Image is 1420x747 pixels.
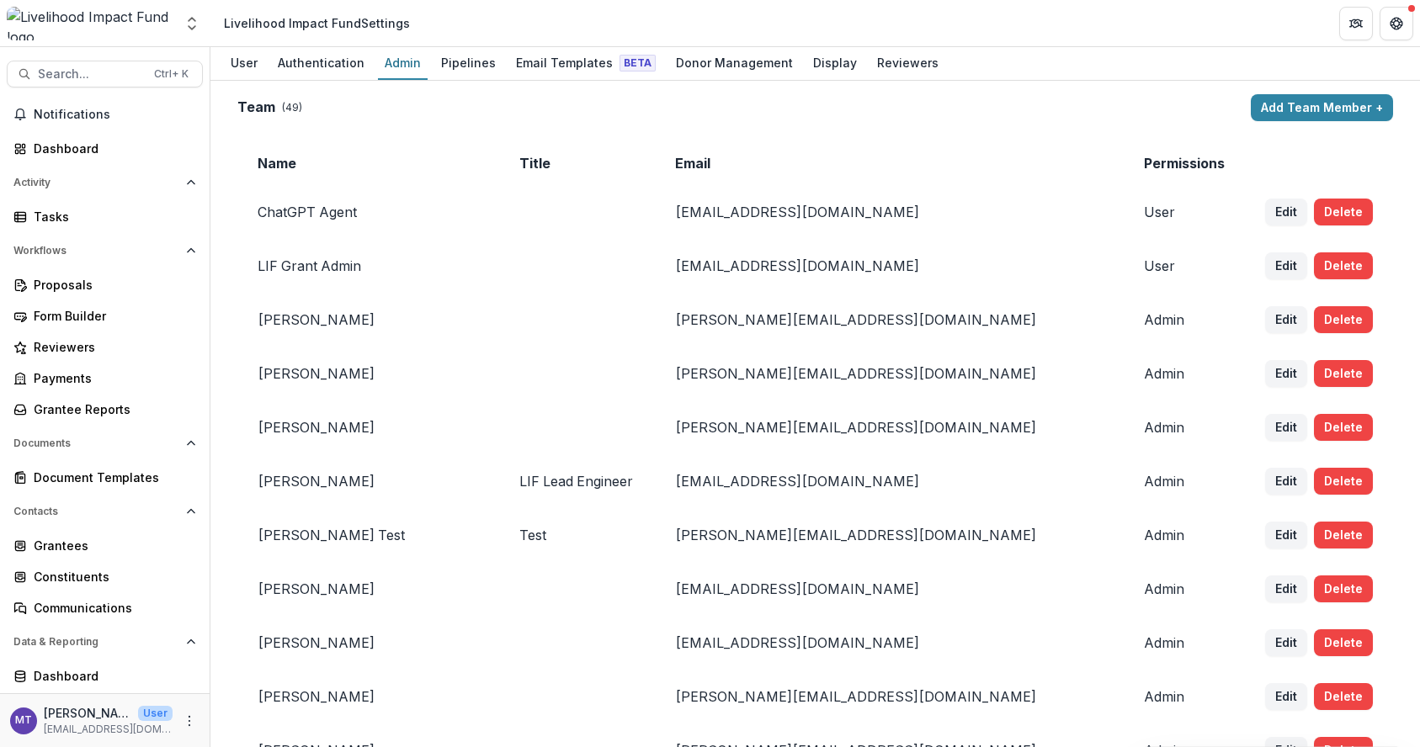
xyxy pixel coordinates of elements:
[655,616,1124,670] td: [EMAIL_ADDRESS][DOMAIN_NAME]
[34,568,189,585] div: Constituents
[509,50,662,75] div: Email Templates
[217,11,417,35] nav: breadcrumb
[1265,522,1307,548] button: Edit
[34,469,189,486] div: Document Templates
[499,454,655,508] td: LIF Lead Engineer
[1124,454,1245,508] td: Admin
[1265,252,1307,279] button: Edit
[1380,7,1413,40] button: Get Help
[224,14,410,32] div: Livelihood Impact Fund Settings
[7,271,203,299] a: Proposals
[13,245,179,257] span: Workflows
[1265,414,1307,441] button: Edit
[237,141,499,185] td: Name
[34,208,189,225] div: Tasks
[655,670,1124,723] td: [PERSON_NAME][EMAIL_ADDRESS][DOMAIN_NAME]
[34,307,189,325] div: Form Builder
[1124,293,1245,347] td: Admin
[44,722,173,737] p: [EMAIL_ADDRESS][DOMAIN_NAME]
[237,99,275,115] h2: Team
[7,498,203,525] button: Open Contacts
[224,50,264,75] div: User
[870,50,945,75] div: Reviewers
[434,47,503,80] a: Pipelines
[271,50,371,75] div: Authentication
[7,302,203,330] a: Form Builder
[1124,185,1245,239] td: User
[180,7,204,40] button: Open entity switcher
[1314,575,1373,602] button: Delete
[1124,670,1245,723] td: Admin
[1265,199,1307,225] button: Edit
[7,203,203,230] a: Tasks
[1314,468,1373,495] button: Delete
[34,599,189,617] div: Communications
[655,141,1124,185] td: Email
[7,364,203,392] a: Payments
[179,711,199,731] button: More
[7,395,203,423] a: Grantee Reports
[1124,141,1245,185] td: Permissions
[1124,616,1245,670] td: Admin
[1124,239,1245,293] td: User
[1124,400,1245,454] td: Admin
[7,101,203,128] button: Notifications
[1265,575,1307,602] button: Edit
[271,47,371,80] a: Authentication
[7,237,203,264] button: Open Workflows
[655,562,1124,616] td: [EMAIL_ADDRESS][DOMAIN_NAME]
[1314,360,1373,387] button: Delete
[7,464,203,491] a: Document Templates
[499,508,655,562] td: Test
[655,347,1124,400] td: [PERSON_NAME][EMAIL_ADDRESS][DOMAIN_NAME]
[7,430,203,457] button: Open Documents
[7,662,203,690] a: Dashboard
[434,50,503,75] div: Pipelines
[237,616,499,670] td: [PERSON_NAME]
[669,47,800,80] a: Donor Management
[282,100,302,115] p: ( 49 )
[1265,629,1307,656] button: Edit
[7,61,203,87] button: Search...
[7,7,173,40] img: Livelihood Impact Fund logo
[669,50,800,75] div: Donor Management
[237,670,499,723] td: [PERSON_NAME]
[237,347,499,400] td: [PERSON_NAME]
[138,706,173,721] p: User
[237,400,499,454] td: [PERSON_NAME]
[655,454,1124,508] td: [EMAIL_ADDRESS][DOMAIN_NAME]
[34,338,189,356] div: Reviewers
[655,508,1124,562] td: [PERSON_NAME][EMAIL_ADDRESS][DOMAIN_NAME]
[1314,306,1373,333] button: Delete
[13,636,179,648] span: Data & Reporting
[655,185,1124,239] td: [EMAIL_ADDRESS][DOMAIN_NAME]
[620,55,656,72] span: Beta
[237,454,499,508] td: [PERSON_NAME]
[1265,468,1307,495] button: Edit
[34,400,189,418] div: Grantee Reports
[1251,94,1393,121] button: Add Team Member +
[7,563,203,591] a: Constituents
[1314,629,1373,656] button: Delete
[13,177,179,188] span: Activity
[655,400,1124,454] td: [PERSON_NAME][EMAIL_ADDRESS][DOMAIN_NAME]
[34,369,189,387] div: Payments
[378,50,428,75] div: Admin
[655,239,1124,293] td: [EMAIL_ADDRESS][DOMAIN_NAME]
[34,140,189,157] div: Dashboard
[44,704,131,722] p: [PERSON_NAME]
[7,333,203,361] a: Reviewers
[13,437,179,449] span: Documents
[34,108,196,122] span: Notifications
[38,67,144,82] span: Search...
[1265,683,1307,710] button: Edit
[237,239,499,293] td: LIF Grant Admin
[509,47,662,80] a: Email Templates Beta
[806,50,864,75] div: Display
[1314,199,1373,225] button: Delete
[34,537,189,554] div: Grantees
[870,47,945,80] a: Reviewers
[237,293,499,347] td: [PERSON_NAME]
[1314,252,1373,279] button: Delete
[13,506,179,517] span: Contacts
